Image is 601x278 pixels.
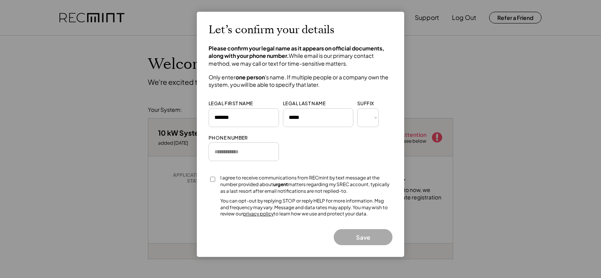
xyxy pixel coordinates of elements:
[357,100,374,107] div: SUFFIX
[209,45,392,68] h4: While email is our primary contact method, we may call or text for time-sensitive matters.
[209,135,248,142] div: PHONE NUMBER
[283,100,326,107] div: LEGAL LAST NAME
[220,198,392,217] div: You can opt-out by replying STOP or reply HELP for more information. Msg and frequency may vary. ...
[273,181,288,187] strong: urgent
[209,45,385,59] strong: Please confirm your legal name as it appears on official documents, along with your phone number.
[209,100,253,107] div: LEGAL FIRST NAME
[209,74,392,89] h4: Only enter 's name. If multiple people or a company own the system, you will be able to specify t...
[209,23,335,37] h2: Let’s confirm your details
[243,211,274,217] a: privacy policy
[220,175,392,194] div: I agree to receive communications from RECmint by text message at the number provided about matte...
[236,74,265,81] strong: one person
[334,229,392,245] button: Save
